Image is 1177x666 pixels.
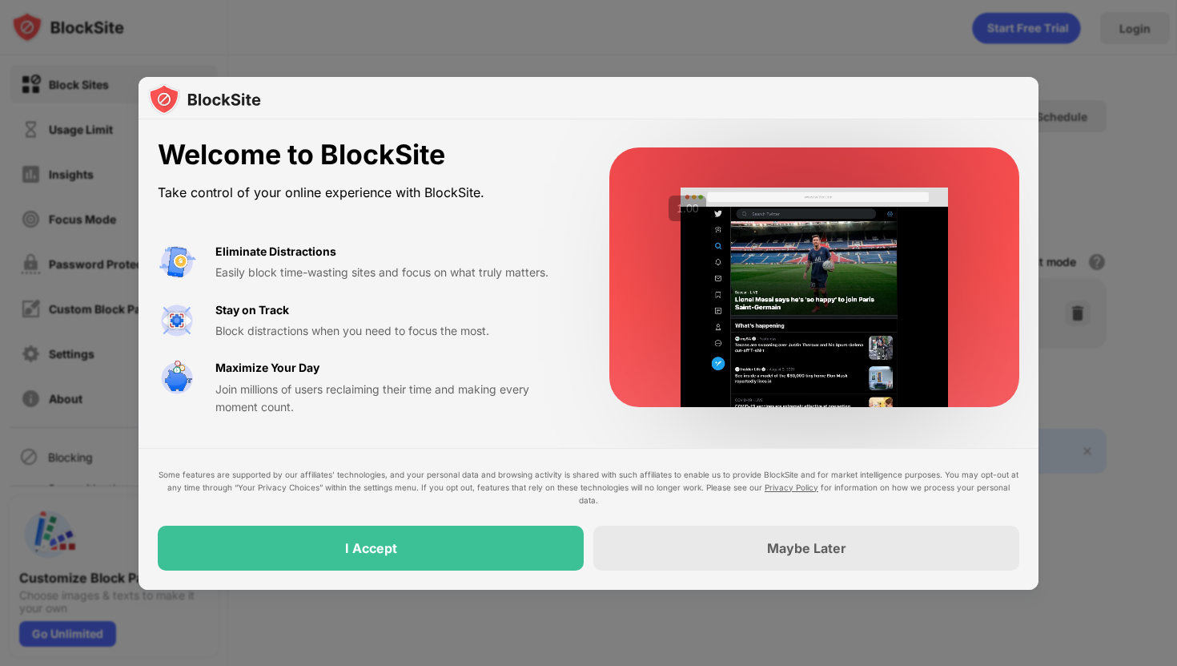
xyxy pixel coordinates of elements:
[158,468,1019,507] div: Some features are supported by our affiliates’ technologies, and your personal data and browsing ...
[345,540,397,556] div: I Accept
[158,359,196,398] img: value-safe-time.svg
[215,264,571,281] div: Easily block time-wasting sites and focus on what truly matters.
[158,301,196,340] img: value-focus.svg
[765,482,818,492] a: Privacy Policy
[215,359,319,377] div: Maximize Your Day
[158,139,571,172] div: Welcome to BlockSite
[215,381,571,417] div: Join millions of users reclaiming their time and making every moment count.
[158,243,196,281] img: value-avoid-distractions.svg
[158,181,571,204] div: Take control of your online experience with BlockSite.
[215,301,289,319] div: Stay on Track
[767,540,846,556] div: Maybe Later
[148,83,261,115] img: logo-blocksite.svg
[215,243,336,260] div: Eliminate Distractions
[215,322,571,340] div: Block distractions when you need to focus the most.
